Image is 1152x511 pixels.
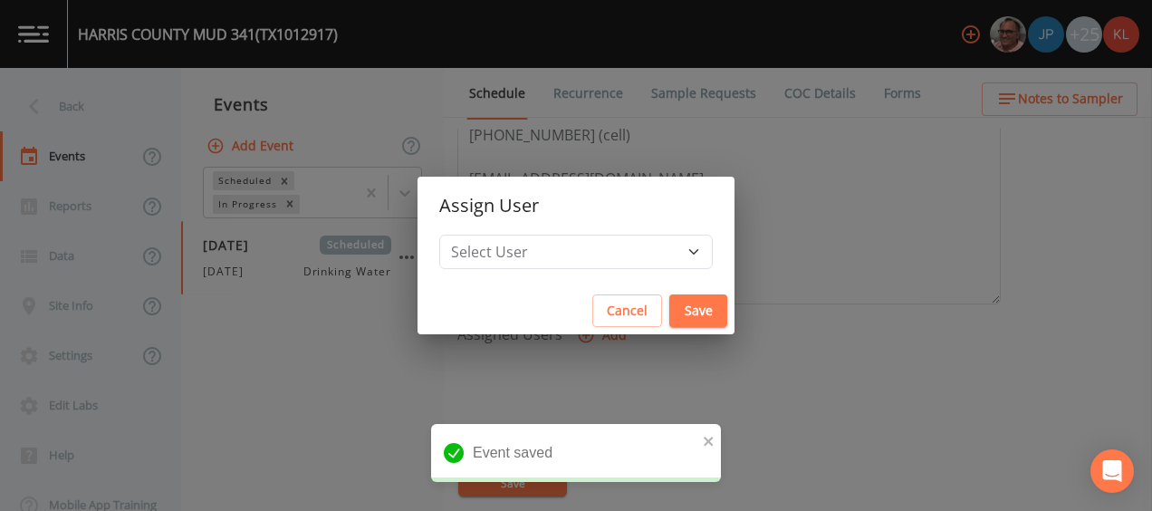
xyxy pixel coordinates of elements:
[1090,449,1134,493] div: Open Intercom Messenger
[592,294,662,328] button: Cancel
[669,294,727,328] button: Save
[418,177,734,235] h2: Assign User
[703,429,715,451] button: close
[431,424,721,482] div: Event saved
